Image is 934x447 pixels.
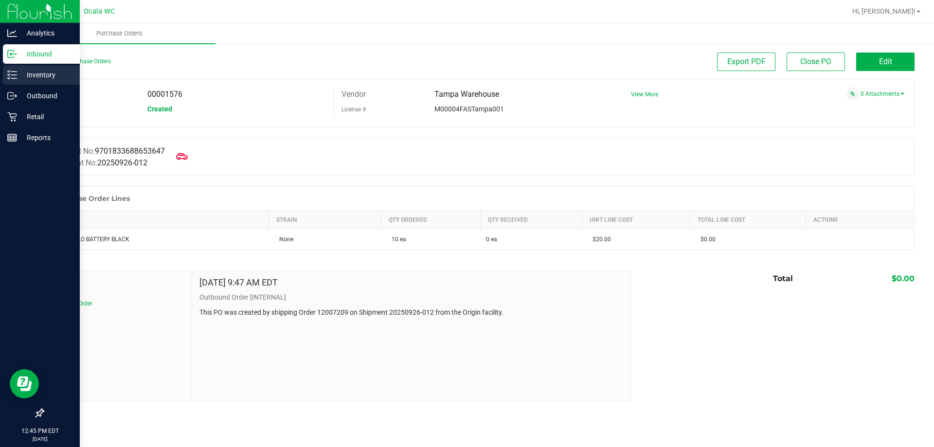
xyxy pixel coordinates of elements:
h1: Purchase Order Lines [53,195,130,202]
span: 20250926-012 [97,158,147,167]
label: Vendor [341,87,366,102]
span: Created [147,105,172,113]
span: Tampa Warehouse [434,89,499,99]
inline-svg: Outbound [7,91,17,101]
button: Close PO [787,53,845,71]
span: Notes [51,278,184,289]
label: Shipment No: [51,157,147,169]
div: CCELL SILO BATTERY BLACK [50,235,263,244]
inline-svg: Reports [7,133,17,143]
th: Qty Received [480,211,582,229]
a: Purchase Orders [23,23,216,44]
span: Purchase Orders [83,29,156,38]
th: Total Line Cost [690,211,806,229]
th: Actions [806,211,914,229]
span: $20.00 [588,236,611,243]
span: 9701833688653647 [95,146,165,156]
a: View More [631,91,658,98]
p: Inventory [17,69,75,81]
span: M00004FASTampa001 [434,105,504,113]
span: Ocala WC [84,7,115,16]
p: This PO was created by shipping Order 12007209 on Shipment 20250926-012 from the Origin facility. [199,307,624,318]
span: Export PDF [727,57,766,66]
span: Hi, [PERSON_NAME]! [852,7,916,15]
th: Qty Ordered [381,211,480,229]
span: 00001576 [147,89,182,99]
p: Analytics [17,27,75,39]
p: Outbound [17,90,75,102]
button: Export PDF [717,53,775,71]
span: Attach a document [846,87,859,100]
inline-svg: Analytics [7,28,17,38]
span: $0.00 [696,236,716,243]
span: None [274,236,293,243]
p: Inbound [17,48,75,60]
span: Edit [879,57,892,66]
inline-svg: Inventory [7,70,17,80]
p: Outbound Order [INTERNAL] [199,292,624,303]
button: Edit [856,53,915,71]
p: [DATE] [4,435,75,443]
label: Manifest No: [51,145,165,157]
th: Item [44,211,269,229]
p: 12:45 PM EDT [4,427,75,435]
span: 10 ea [387,236,406,243]
span: Close PO [800,57,831,66]
th: Unit Line Cost [582,211,690,229]
p: Retail [17,111,75,123]
a: 0 Attachments [861,90,904,97]
label: License # [341,102,366,117]
span: $0.00 [892,274,915,283]
h4: [DATE] 9:47 AM EDT [199,278,278,287]
span: Total [773,274,793,283]
inline-svg: Retail [7,112,17,122]
th: Strain [269,211,381,229]
span: 0 ea [486,235,497,244]
p: Reports [17,132,75,143]
span: Mark as Arrived [172,147,192,166]
inline-svg: Inbound [7,49,17,59]
iframe: Resource center [10,369,39,398]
